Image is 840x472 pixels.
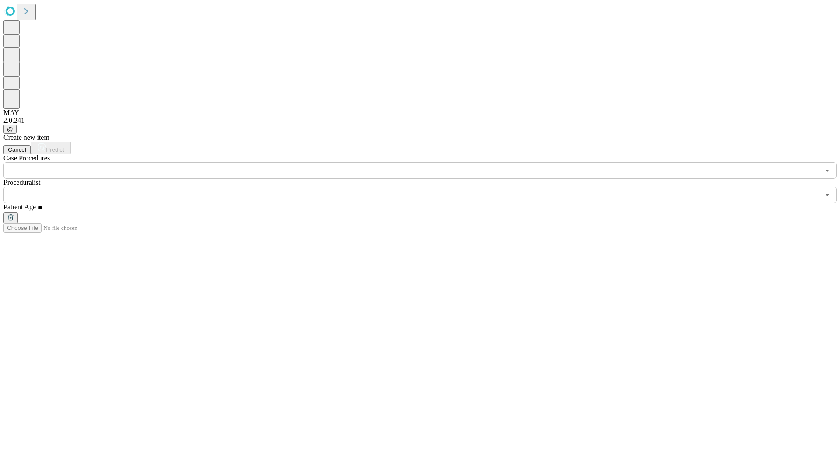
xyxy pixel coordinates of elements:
[3,109,836,117] div: MAY
[7,126,13,132] span: @
[3,117,836,125] div: 2.0.241
[3,134,49,141] span: Create new item
[46,146,64,153] span: Predict
[8,146,26,153] span: Cancel
[821,189,833,201] button: Open
[3,125,17,134] button: @
[821,164,833,177] button: Open
[3,145,31,154] button: Cancel
[3,179,40,186] span: Proceduralist
[3,154,50,162] span: Scheduled Procedure
[31,142,71,154] button: Predict
[3,203,36,211] span: Patient Age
